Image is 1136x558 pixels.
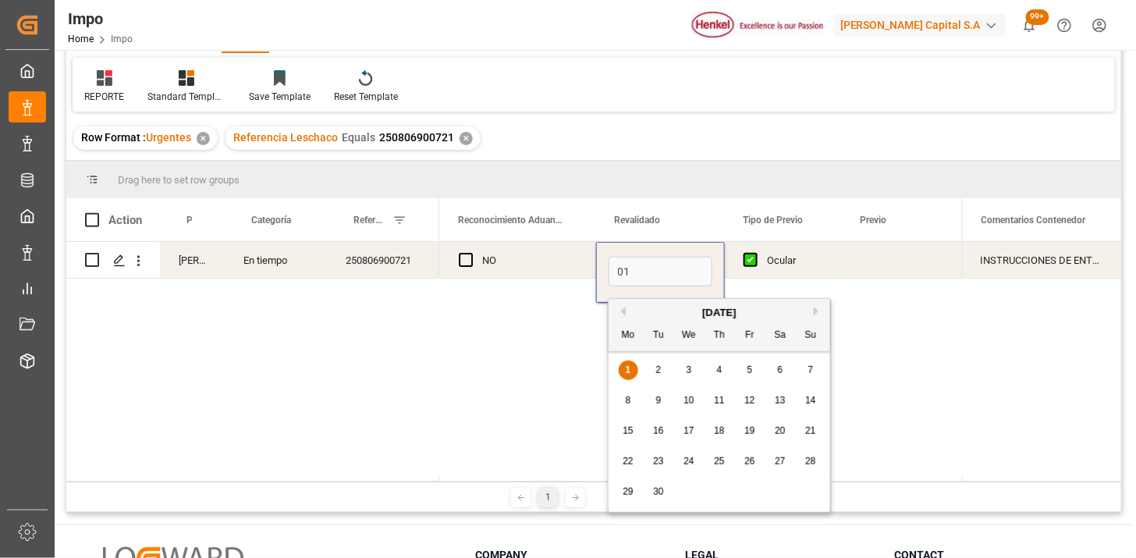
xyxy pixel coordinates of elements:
[626,364,631,375] span: 1
[771,452,790,471] div: Choose Saturday, September 27th, 2025
[710,361,730,380] div: Choose Thursday, September 4th, 2025
[801,326,821,346] div: Su
[626,395,631,406] span: 8
[778,364,783,375] span: 6
[771,391,790,411] div: Choose Saturday, September 13th, 2025
[775,456,785,467] span: 27
[616,307,626,316] button: Previous Month
[714,456,724,467] span: 25
[740,361,760,380] div: Choose Friday, September 5th, 2025
[680,452,699,471] div: Choose Wednesday, September 24th, 2025
[649,361,669,380] div: Choose Tuesday, September 2nd, 2025
[108,213,142,227] div: Action
[538,488,558,507] div: 1
[233,131,338,144] span: Referencia Leschaco
[771,326,790,346] div: Sa
[687,364,692,375] span: 3
[1047,8,1082,43] button: Help Center
[808,364,814,375] span: 7
[683,425,694,436] span: 17
[609,257,712,286] input: DD-MM-YYYY
[680,326,699,346] div: We
[767,243,823,279] div: Ocular
[482,243,577,279] div: NO
[801,391,821,411] div: Choose Sunday, September 14th, 2025
[249,90,311,104] div: Save Template
[653,425,663,436] span: 16
[619,482,638,502] div: Choose Monday, September 29th, 2025
[147,90,225,104] div: Standard Templates
[801,421,821,441] div: Choose Sunday, September 21st, 2025
[614,215,660,226] span: Revalidado
[717,364,722,375] span: 4
[683,456,694,467] span: 24
[619,421,638,441] div: Choose Monday, September 15th, 2025
[771,361,790,380] div: Choose Saturday, September 6th, 2025
[771,421,790,441] div: Choose Saturday, September 20th, 2025
[353,215,386,226] span: Referencia Leschaco
[1012,8,1047,43] button: show 100 new notifications
[656,395,662,406] span: 9
[801,452,821,471] div: Choose Sunday, September 28th, 2025
[653,456,663,467] span: 23
[68,7,133,30] div: Impo
[649,421,669,441] div: Choose Tuesday, September 16th, 2025
[744,425,754,436] span: 19
[197,132,210,145] div: ✕
[327,242,439,278] div: 250806900721
[160,242,225,278] div: [PERSON_NAME]
[334,90,398,104] div: Reset Template
[680,421,699,441] div: Choose Wednesday, September 17th, 2025
[834,14,1006,37] div: [PERSON_NAME] Capital S.A
[649,326,669,346] div: Tu
[740,452,760,471] div: Choose Friday, September 26th, 2025
[683,395,694,406] span: 10
[118,174,240,186] span: Drag here to set row groups
[342,131,375,144] span: Equals
[740,391,760,411] div: Choose Friday, September 12th, 2025
[649,391,669,411] div: Choose Tuesday, September 9th, 2025
[680,361,699,380] div: Choose Wednesday, September 3rd, 2025
[649,452,669,471] div: Choose Tuesday, September 23rd, 2025
[458,215,563,226] span: Reconocimiento Aduanero
[962,242,1121,279] div: Press SPACE to select this row.
[619,361,638,380] div: Choose Monday, September 1st, 2025
[743,215,803,226] span: Tipo de Previo
[710,452,730,471] div: Choose Thursday, September 25th, 2025
[805,395,815,406] span: 14
[805,425,815,436] span: 21
[623,425,633,436] span: 15
[740,326,760,346] div: Fr
[1026,9,1049,25] span: 99+
[225,242,327,278] div: En tiempo
[710,421,730,441] div: Choose Thursday, September 18th, 2025
[834,10,1012,40] button: [PERSON_NAME] Capital S.A
[84,90,124,104] div: REPORTE
[146,131,191,144] span: Urgentes
[740,421,760,441] div: Choose Friday, September 19th, 2025
[186,215,192,226] span: Persona responsable de seguimiento
[801,361,821,380] div: Choose Sunday, September 7th, 2025
[982,215,1086,226] span: Comentarios Contenedor
[66,242,439,279] div: Press SPACE to select this row.
[619,326,638,346] div: Mo
[379,131,454,144] span: 250806900721
[710,391,730,411] div: Choose Thursday, September 11th, 2025
[747,364,753,375] span: 5
[692,12,823,39] img: Henkel%20logo.jpg_1689854090.jpg
[710,326,730,346] div: Th
[609,305,830,321] div: [DATE]
[860,215,886,226] span: Previo
[805,456,815,467] span: 28
[623,456,633,467] span: 22
[656,364,662,375] span: 2
[714,425,724,436] span: 18
[653,486,663,497] span: 30
[775,425,785,436] span: 20
[623,486,633,497] span: 29
[81,131,146,144] span: Row Format :
[744,395,754,406] span: 12
[460,132,473,145] div: ✕
[68,34,94,44] a: Home
[649,482,669,502] div: Choose Tuesday, September 30th, 2025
